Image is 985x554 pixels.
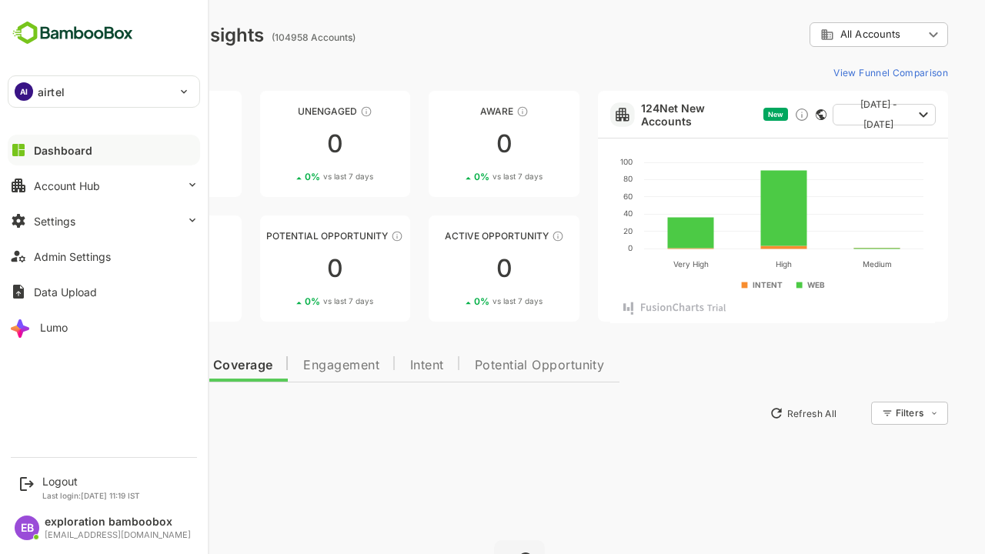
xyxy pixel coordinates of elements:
[587,102,703,128] a: 124Net New Accounts
[8,18,138,48] img: BambooboxFullLogoMark.5f36c76dfaba33ec1ec1367b70bb1252.svg
[375,132,526,156] div: 0
[722,259,738,269] text: High
[52,359,219,372] span: Data Quality and Coverage
[766,28,870,42] div: All Accounts
[101,171,151,182] span: vs last 7 days
[8,312,200,342] button: Lumo
[34,285,97,299] div: Data Upload
[206,256,357,281] div: 0
[619,259,655,269] text: Very High
[38,84,65,100] p: airtel
[206,230,357,242] div: Potential Opportunity
[756,20,894,50] div: All Accounts
[8,170,200,201] button: Account Hub
[37,230,188,242] div: Engaged
[337,230,349,242] div: These accounts are MQAs and can be passed on to Inside Sales
[269,295,319,307] span: vs last 7 days
[420,171,489,182] div: 0 %
[8,276,200,307] button: Data Upload
[130,230,142,242] div: These accounts are warm, further nurturing would qualify them to MQAs
[421,359,551,372] span: Potential Opportunity
[569,192,579,201] text: 60
[34,250,111,263] div: Admin Settings
[45,516,191,529] div: exploration bamboobox
[249,359,326,372] span: Engagement
[762,109,773,120] div: This card does not support filter and segments
[37,132,188,156] div: 0
[37,24,210,46] div: Dashboard Insights
[842,407,870,419] div: Filters
[786,28,846,40] span: All Accounts
[569,226,579,235] text: 20
[375,91,526,197] a: AwareThese accounts have just entered the buying cycle and need further nurturing00%vs last 7 days
[218,32,306,43] ag: (104958 Accounts)
[34,179,100,192] div: Account Hub
[306,105,319,118] div: These accounts have not shown enough engagement and need nurturing
[251,295,319,307] div: 0 %
[206,215,357,322] a: Potential OpportunityThese accounts are MQAs and can be passed on to Inside Sales00%vs last 7 days
[42,491,140,500] p: Last login: [DATE] 11:19 IST
[498,230,510,242] div: These accounts have open opportunities which might be at any of the Sales Stages
[439,171,489,182] span: vs last 7 days
[206,132,357,156] div: 0
[375,105,526,117] div: Aware
[8,135,200,165] button: Dashboard
[8,205,200,236] button: Settings
[34,215,75,228] div: Settings
[356,359,390,372] span: Intent
[375,230,526,242] div: Active Opportunity
[15,516,39,540] div: EB
[269,171,319,182] span: vs last 7 days
[462,105,475,118] div: These accounts have just entered the buying cycle and need further nurturing
[251,171,319,182] div: 0 %
[740,107,756,122] div: Discover new ICP-fit accounts showing engagement — via intent surges, anonymous website visits, L...
[82,295,151,307] div: 0 %
[569,174,579,183] text: 80
[840,399,894,427] div: Filters
[206,91,357,197] a: UnengagedThese accounts have not shown enough engagement and need nurturing00%vs last 7 days
[82,171,151,182] div: 0 %
[439,295,489,307] span: vs last 7 days
[375,215,526,322] a: Active OpportunityThese accounts have open opportunities which might be at any of the Sales Stage...
[37,91,188,197] a: UnreachedThese accounts have not been engaged with for a defined time period00%vs last 7 days
[137,105,149,118] div: These accounts have not been engaged with for a defined time period
[791,95,859,135] span: [DATE] - [DATE]
[37,105,188,117] div: Unreached
[34,144,92,157] div: Dashboard
[809,259,838,269] text: Medium
[566,157,579,166] text: 100
[574,243,579,252] text: 0
[42,475,140,488] div: Logout
[8,76,199,107] div: AIairtel
[714,110,730,118] span: New
[773,60,894,85] button: View Funnel Comparison
[40,321,68,334] div: Lumo
[101,295,151,307] span: vs last 7 days
[420,295,489,307] div: 0 %
[569,209,579,218] text: 40
[375,256,526,281] div: 0
[37,215,188,322] a: EngagedThese accounts are warm, further nurturing would qualify them to MQAs00%vs last 7 days
[37,256,188,281] div: 0
[15,82,33,101] div: AI
[779,104,882,125] button: [DATE] - [DATE]
[8,241,200,272] button: Admin Settings
[45,530,191,540] div: [EMAIL_ADDRESS][DOMAIN_NAME]
[709,401,790,426] button: Refresh All
[37,399,149,427] button: New Insights
[206,105,357,117] div: Unengaged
